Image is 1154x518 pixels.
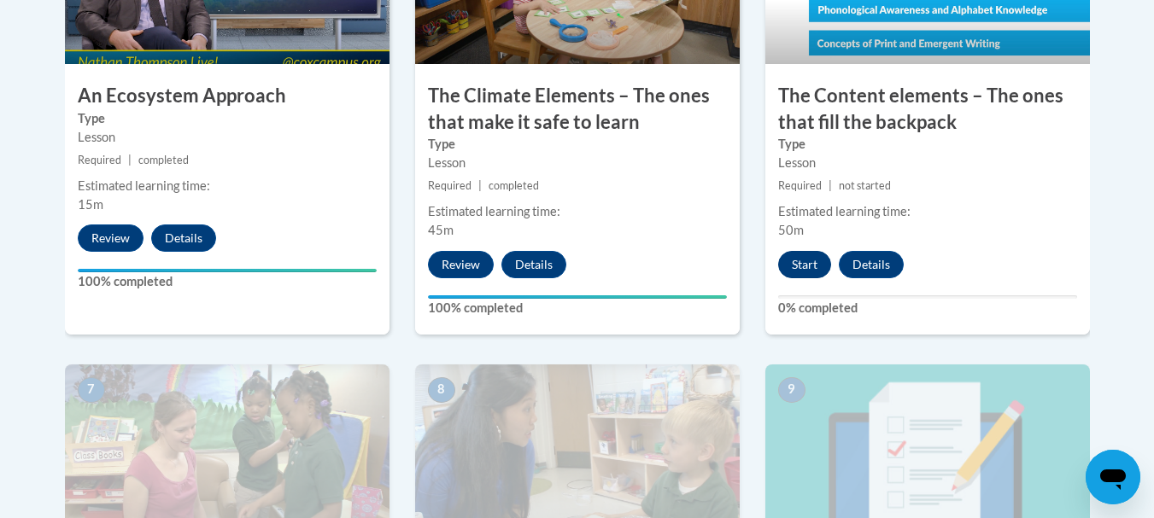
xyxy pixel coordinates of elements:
span: 9 [778,377,805,403]
span: Required [78,154,121,166]
div: Estimated learning time: [778,202,1077,221]
button: Review [428,251,494,278]
span: completed [489,179,539,192]
label: Type [778,135,1077,154]
button: Details [839,251,904,278]
span: 7 [78,377,105,403]
h3: An Ecosystem Approach [65,83,390,109]
span: completed [138,154,189,166]
button: Start [778,251,831,278]
div: Lesson [78,128,377,147]
iframe: Button to launch messaging window [1086,450,1140,504]
span: 8 [428,377,455,403]
button: Details [501,251,566,278]
label: Type [428,135,727,154]
span: not started [839,179,891,192]
div: Your progress [78,269,377,272]
div: Lesson [428,154,727,172]
span: Required [778,179,822,192]
label: 100% completed [428,299,727,317]
span: 50m [778,223,804,237]
div: Estimated learning time: [428,202,727,221]
label: 0% completed [778,299,1077,317]
h3: The Climate Elements – The ones that make it safe to learn [415,83,740,136]
div: Your progress [428,295,727,299]
span: | [128,154,132,166]
label: Type [78,109,377,128]
span: | [829,179,832,192]
span: 45m [428,223,454,237]
span: | [478,179,482,192]
div: Lesson [778,154,1077,172]
button: Review [78,224,144,252]
label: 100% completed [78,272,377,291]
h3: The Content elements – The ones that fill the backpack [765,83,1090,136]
span: Required [428,179,472,192]
span: 15m [78,197,103,212]
button: Details [151,224,216,252]
div: Estimated learning time: [78,177,377,195]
